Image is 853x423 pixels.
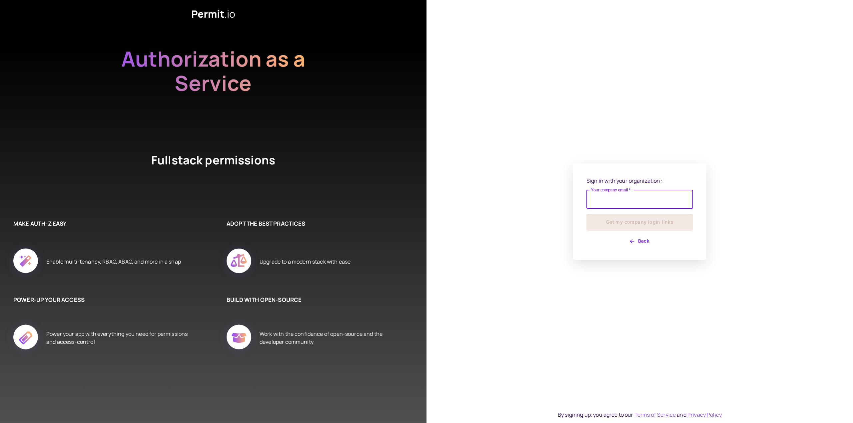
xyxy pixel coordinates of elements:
div: Enable multi-tenancy, RBAC, ABAC, and more in a snap [46,241,181,282]
div: Work with the confidence of open-source and the developer community [260,317,407,358]
button: Back [586,236,693,247]
button: Get my company login links [586,214,693,231]
div: Power your app with everything you need for permissions and access-control [46,317,193,358]
a: Privacy Policy [687,411,722,418]
a: Terms of Service [634,411,676,418]
div: Upgrade to a modern stack with ease [260,241,351,282]
p: Sign in with your organization: [586,177,693,185]
h6: BUILD WITH OPEN-SOURCE [227,296,407,304]
h4: Fullstack permissions [127,152,300,193]
h6: MAKE AUTH-Z EASY [13,219,193,228]
label: Your company email [591,187,631,193]
div: By signing up, you agree to our and [558,411,722,419]
h6: ADOPT THE BEST PRACTICES [227,219,407,228]
h2: Authorization as a Service [100,47,327,119]
h6: POWER-UP YOUR ACCESS [13,296,193,304]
